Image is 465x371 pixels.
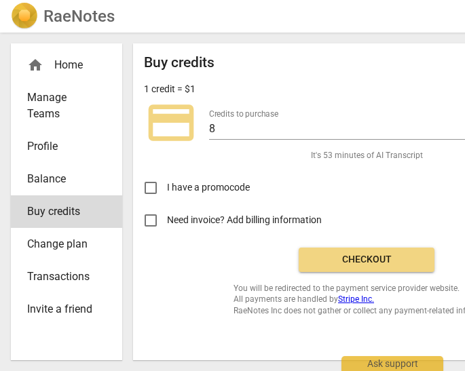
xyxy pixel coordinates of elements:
[338,294,374,304] a: Stripe Inc.
[209,110,278,118] label: Credits to purchase
[11,81,122,130] a: Manage Teams
[299,248,434,272] button: Checkout
[11,49,122,81] div: Home
[11,260,122,293] a: Transactions
[27,269,95,285] span: Transactions
[167,213,324,227] span: Need invoice? Add billing information
[27,203,95,220] span: Buy credits
[167,180,250,195] span: I have a promocode
[27,171,95,187] span: Balance
[27,90,95,122] span: Manage Teams
[27,236,95,252] span: Change plan
[11,293,122,326] a: Invite a friend
[11,228,122,260] a: Change plan
[144,82,196,96] p: 1 credit = $1
[144,54,215,71] h2: Buy credits
[27,57,43,73] span: home
[27,301,95,317] span: Invite a friend
[144,96,198,150] span: credit_card
[311,150,423,161] span: It's 53 minutes of AI Transcript
[310,253,424,267] span: Checkout
[27,57,95,73] div: Home
[341,356,443,371] div: Ask support
[11,163,122,195] a: Balance
[11,195,122,228] a: Buy credits
[11,130,122,163] a: Profile
[27,138,95,155] span: Profile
